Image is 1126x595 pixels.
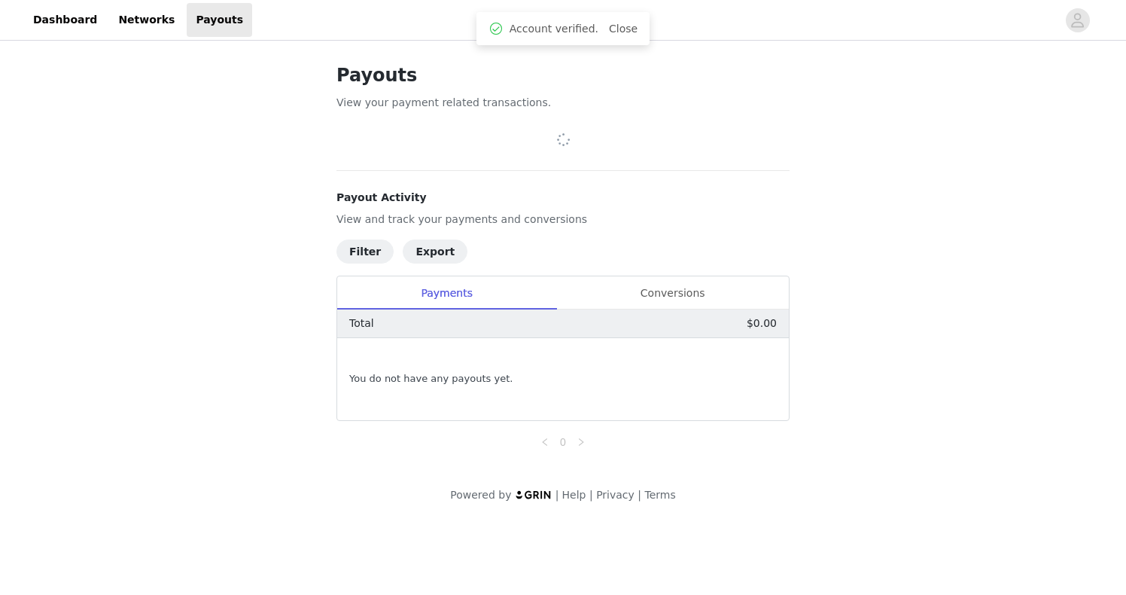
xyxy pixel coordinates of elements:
span: | [555,489,559,501]
div: Conversions [556,276,789,310]
li: Next Page [572,433,590,451]
h1: Payouts [336,62,790,89]
i: icon: right [577,438,586,447]
span: | [638,489,641,501]
p: Total [349,316,374,331]
span: You do not have any payouts yet. [349,371,513,386]
img: logo [515,490,552,499]
a: 0 [555,434,571,450]
p: View your payment related transactions. [336,95,790,111]
button: Filter [336,240,394,264]
a: Close [609,23,638,35]
span: | [589,489,593,501]
li: Previous Page [536,433,554,451]
span: Account verified. [510,21,598,37]
div: Payments [337,276,556,310]
a: Terms [644,489,675,501]
a: Privacy [596,489,635,501]
a: Dashboard [24,3,106,37]
p: View and track your payments and conversions [336,212,790,227]
p: $0.00 [747,316,777,331]
div: avatar [1070,8,1085,32]
span: Powered by [450,489,511,501]
li: 0 [554,433,572,451]
a: Networks [109,3,184,37]
button: Export [403,240,467,264]
a: Help [562,489,586,501]
a: Payouts [187,3,252,37]
h4: Payout Activity [336,190,790,206]
i: icon: left [540,438,549,447]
